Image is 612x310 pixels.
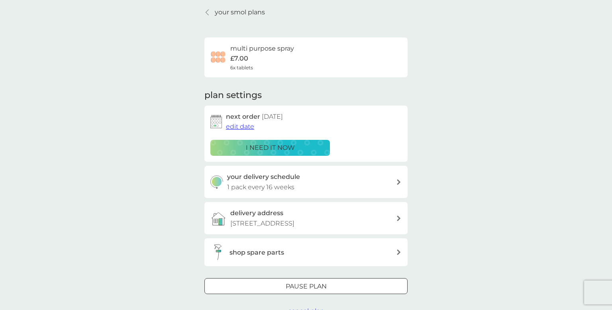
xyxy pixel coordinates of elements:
[230,208,283,218] h3: delivery address
[226,112,283,122] h2: next order
[229,247,284,258] h3: shop spare parts
[204,202,408,234] a: delivery address[STREET_ADDRESS]
[204,278,408,294] button: Pause plan
[210,49,226,65] img: multi purpose spray
[204,238,408,266] button: shop spare parts
[226,122,254,132] button: edit date
[230,64,253,71] span: 6x tablets
[204,7,265,18] a: your smol plans
[210,140,330,156] button: i need it now
[227,182,294,192] p: 1 pack every 16 weeks
[246,143,295,153] p: i need it now
[227,172,300,182] h3: your delivery schedule
[286,281,327,292] p: Pause plan
[215,7,265,18] p: your smol plans
[204,166,408,198] button: your delivery schedule1 pack every 16 weeks
[226,123,254,130] span: edit date
[230,43,294,54] h6: multi purpose spray
[230,53,248,64] p: £7.00
[204,89,262,102] h2: plan settings
[262,113,283,120] span: [DATE]
[230,218,294,229] p: [STREET_ADDRESS]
